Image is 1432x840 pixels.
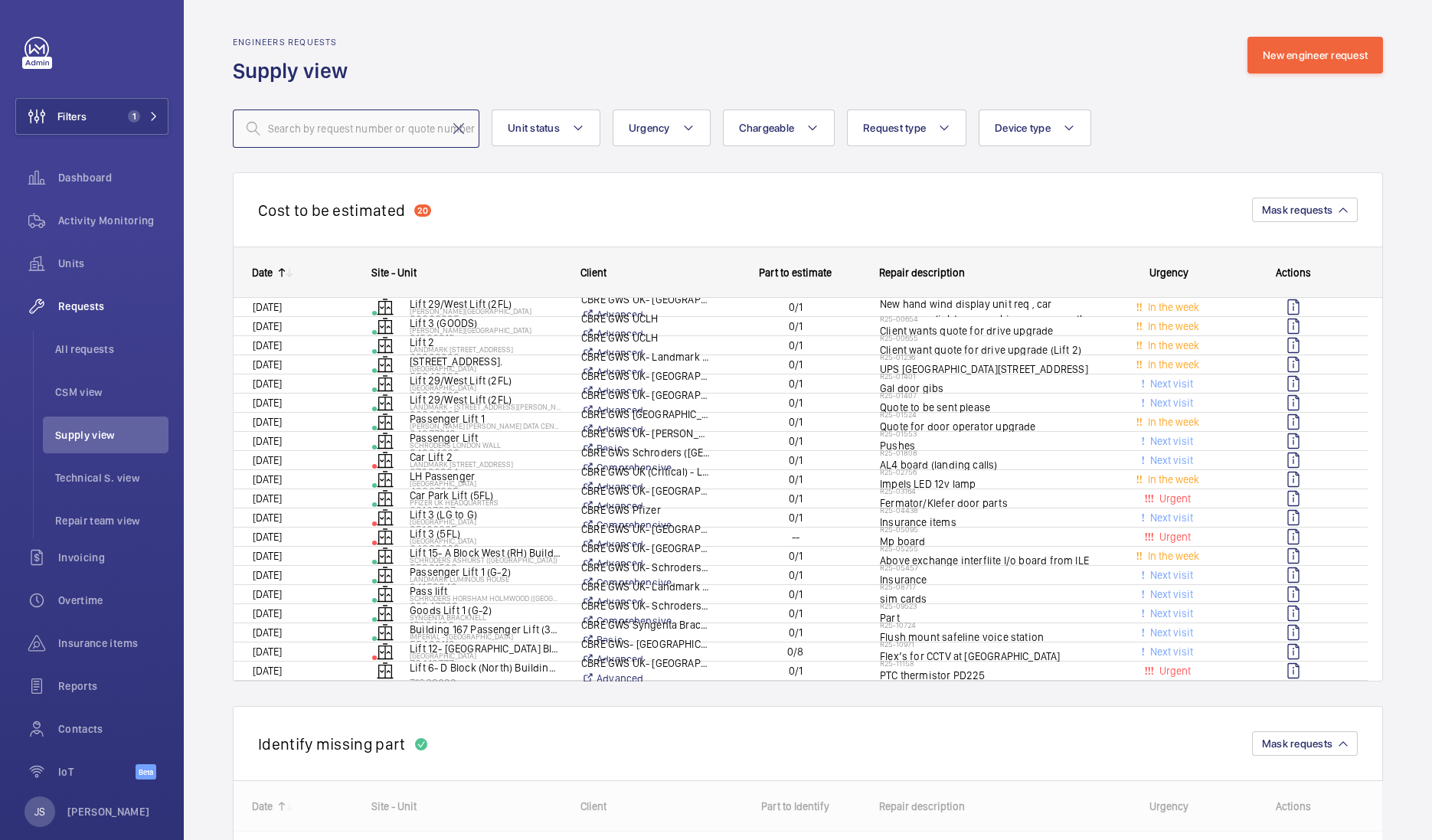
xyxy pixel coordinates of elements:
[731,299,860,316] span: 0/1
[253,665,282,677] span: [DATE]
[253,473,282,485] span: [DATE]
[58,721,168,737] span: Contacts
[1147,569,1193,581] span: Next visit
[492,109,600,146] button: Unit status
[581,426,711,441] p: CBRE GWS UK- [PERSON_NAME] [PERSON_NAME] East [PERSON_NAME]
[1156,665,1191,677] span: Urgent
[1276,266,1311,279] span: Actions
[731,356,860,374] span: 0/1
[581,464,711,479] p: CBRE GWS UK (Critical) - Landmark [STREET_ADDRESS]
[731,643,860,661] span: 0/8
[410,613,561,622] p: Syngenta Bracknell
[1149,266,1188,279] span: Urgency
[253,492,282,505] span: [DATE]
[731,605,860,623] span: 0/1
[253,588,282,600] span: [DATE]
[1156,492,1191,505] span: Urgent
[57,109,87,124] span: Filters
[1147,512,1193,524] span: Next visit
[55,384,168,400] span: CSM view
[580,266,606,279] span: Client
[863,122,926,134] span: Request type
[58,764,136,780] span: IoT
[253,435,282,447] span: [DATE]
[731,547,860,565] span: 0/1
[410,574,561,583] p: Landmark Luminous House
[253,454,282,466] span: [DATE]
[979,109,1091,146] button: Device type
[1147,378,1193,390] span: Next visit
[581,636,711,652] p: CBRE GWS- [GEOGRAPHIC_DATA] ([GEOGRAPHIC_DATA])
[1145,416,1199,428] span: In the week
[581,655,711,671] p: CBRE GWS UK- [GEOGRAPHIC_DATA] ([GEOGRAPHIC_DATA])
[731,662,860,680] span: 0/1
[58,636,168,651] span: Insurance items
[410,555,561,564] p: Schroders Ashurst ([GEOGRAPHIC_DATA])
[1145,550,1199,562] span: In the week
[1262,737,1332,750] span: Mask requests
[253,531,282,543] span: [DATE]
[731,413,860,431] span: 0/1
[731,528,860,546] span: --
[731,490,860,508] span: 0/1
[731,375,860,393] span: 0/1
[581,483,711,498] p: CBRE GWS UK- [GEOGRAPHIC_DATA]
[410,421,561,430] p: [PERSON_NAME] [PERSON_NAME] Data Centre
[15,98,168,135] button: Filters1
[731,567,860,584] span: 0/1
[1147,626,1193,639] span: Next visit
[58,256,168,271] span: Units
[1147,607,1193,619] span: Next visit
[55,513,168,528] span: Repair team view
[581,541,711,556] p: CBRE GWS UK- [GEOGRAPHIC_DATA] ([GEOGRAPHIC_DATA])
[581,598,711,613] p: CBRE GWS UK- Schroders (Horsham & [PERSON_NAME])
[731,433,860,450] span: 0/1
[233,109,479,148] input: Search by request number or quote number
[581,502,711,518] p: CBRE GWS Pfizer
[253,569,282,581] span: [DATE]
[410,306,561,315] p: [PERSON_NAME][GEOGRAPHIC_DATA]
[410,345,561,354] p: Landmark [STREET_ADDRESS]
[731,624,860,642] span: 0/1
[410,459,561,469] p: Landmark [STREET_ADDRESS]
[731,394,860,412] span: 0/1
[1147,397,1193,409] span: Next visit
[508,122,560,134] span: Unit status
[58,299,168,314] span: Requests
[376,662,394,680] img: elevator.svg
[55,427,168,443] span: Supply view
[253,550,282,562] span: [DATE]
[1247,37,1383,74] button: New engineer request
[1145,320,1199,332] span: In the week
[581,330,711,345] p: CBRE GWS UCLH
[258,201,405,220] h2: Cost to be estimated
[880,668,1099,683] span: PTC thermistor PD225
[58,170,168,185] span: Dashboard
[1147,646,1193,658] span: Next visit
[233,37,357,47] h2: Engineers requests
[253,512,282,524] span: [DATE]
[410,517,561,526] p: [GEOGRAPHIC_DATA]
[410,498,561,507] p: Pfizer UK Headquarters
[879,266,965,279] span: Repair description
[739,122,795,134] span: Chargeable
[410,402,561,411] p: Landmark - [STREET_ADDRESS][PERSON_NAME]
[847,109,966,146] button: Request type
[55,470,168,485] span: Technical S. view
[252,266,273,279] div: Date
[581,560,711,575] p: CBRE GWS UK- Schroders (Horsham & [PERSON_NAME])
[253,320,282,332] span: [DATE]
[613,109,711,146] button: Urgency
[581,407,711,422] p: CBRE GWS [GEOGRAPHIC_DATA]- Landmark [STREET_ADDRESS][PERSON_NAME]
[410,536,561,545] p: [GEOGRAPHIC_DATA]
[581,387,711,403] p: CBRE GWS UK- [GEOGRAPHIC_DATA]
[1145,339,1199,351] span: In the week
[253,301,282,313] span: [DATE]
[253,646,282,658] span: [DATE]
[1252,198,1358,222] button: Mask requests
[1145,301,1199,313] span: In the week
[410,632,561,641] p: Imperial - [GEOGRAPHIC_DATA]
[253,358,282,371] span: [DATE]
[136,764,156,780] span: Beta
[410,479,561,488] p: [GEOGRAPHIC_DATA]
